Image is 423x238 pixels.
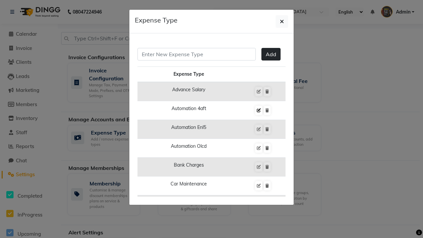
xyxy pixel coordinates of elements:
[137,82,240,101] td: Advance Salary
[137,48,256,60] input: Enter New Expense Type
[137,67,240,82] th: Expense Type
[137,120,240,139] td: Automation Enl5
[261,48,281,60] button: Add
[135,15,177,25] h5: Expense Type
[137,158,240,177] td: Bank Charges
[266,51,276,58] span: Add
[137,101,240,120] td: Automation 4aft
[137,195,240,214] td: Cash Transfer To Bank
[137,139,240,158] td: Automation Olcd
[137,177,240,195] td: Car Maintenance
